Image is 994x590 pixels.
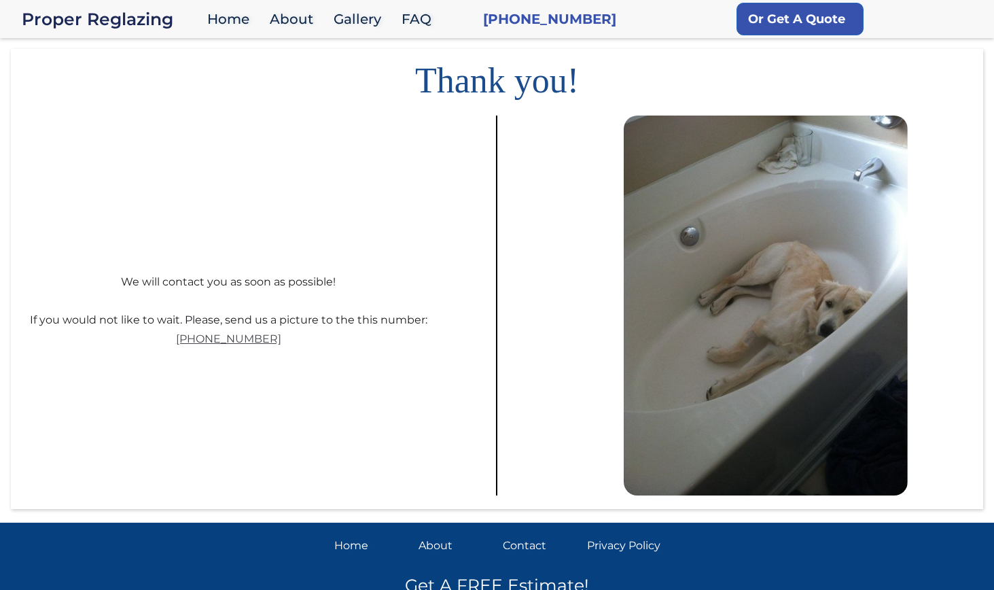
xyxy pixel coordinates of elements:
[327,5,395,34] a: Gallery
[200,5,263,34] a: Home
[736,3,864,35] a: Or Get A Quote
[22,10,200,29] div: Proper Reglazing
[587,536,660,555] a: Privacy Policy
[419,536,492,555] a: About
[483,10,616,29] a: [PHONE_NUMBER]
[263,5,327,34] a: About
[22,10,200,29] a: home
[503,536,576,555] a: Contact
[395,5,445,34] a: FAQ
[11,49,983,102] h1: Thank you!
[30,262,427,330] div: We will contact you as soon as possible! If you would not like to wait. Please, send us a picture...
[334,536,408,555] a: Home
[176,330,281,349] a: [PHONE_NUMBER]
